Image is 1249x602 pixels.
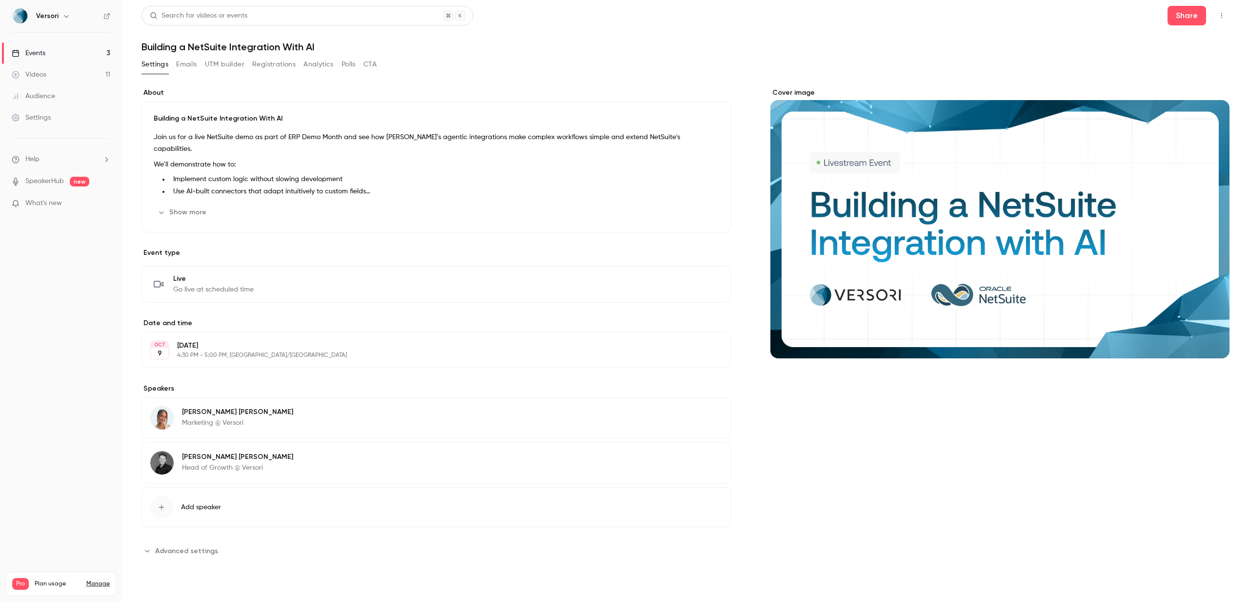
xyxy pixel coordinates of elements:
[141,41,1229,53] h1: Building a NetSuite Integration With AI
[155,546,218,556] span: Advanced settings
[1168,6,1206,25] button: Share
[141,248,731,258] p: Event type
[363,57,377,72] button: CTA
[141,442,731,483] div: George Goodfellow[PERSON_NAME] [PERSON_NAME]Head of Growth @ Versori
[25,154,40,165] span: Help
[154,114,719,124] p: Building a NetSuite Integration With AI
[154,205,212,220] button: Show more
[181,502,221,512] span: Add speaker
[141,57,168,72] button: Settings
[173,285,254,294] span: Go live at scheduled time
[169,174,719,185] li: Implement custom logic without slowing development
[177,352,680,359] p: 4:30 PM - 5:00 PM, [GEOGRAPHIC_DATA]/[GEOGRAPHIC_DATA]
[182,463,293,473] p: Head of Growth @ Versori
[12,578,29,590] span: Pro
[12,91,55,101] div: Audience
[36,11,59,21] h6: Versori
[182,418,293,428] p: Marketing @ Versori
[154,131,719,155] p: Join us for a live NetSuite demo as part of ERP Demo Month and see how [PERSON_NAME]’s agentic in...
[182,452,293,462] p: [PERSON_NAME] [PERSON_NAME]
[141,487,731,527] button: Add speaker
[25,176,64,187] a: SpeakerHub
[86,580,110,588] a: Manage
[173,274,254,284] span: Live
[303,57,334,72] button: Analytics
[158,349,162,358] p: 9
[154,159,719,170] p: We’ll demonstrate how to:
[342,57,356,72] button: Polls
[99,199,110,208] iframe: Noticeable Trigger
[12,8,28,24] img: Versori
[150,11,247,21] div: Search for videos or events
[770,88,1229,358] section: Cover image
[141,318,731,328] label: Date and time
[12,70,46,80] div: Videos
[169,187,719,197] li: Use AI-built connectors that adapt intuitively to custom fields
[70,177,89,187] span: new
[252,57,296,72] button: Registrations
[176,57,197,72] button: Emails
[141,384,731,394] label: Speakers
[12,113,51,123] div: Settings
[25,198,62,208] span: What's new
[141,543,224,559] button: Advanced settings
[177,341,680,351] p: [DATE]
[141,543,731,559] section: Advanced settings
[35,580,81,588] span: Plan usage
[141,397,731,438] div: sophie Burgess[PERSON_NAME] [PERSON_NAME]Marketing @ Versori
[150,451,174,475] img: George Goodfellow
[151,341,168,348] div: OCT
[182,407,293,417] p: [PERSON_NAME] [PERSON_NAME]
[12,48,45,58] div: Events
[770,88,1229,98] label: Cover image
[150,406,174,430] img: sophie Burgess
[12,154,110,165] li: help-dropdown-opener
[205,57,244,72] button: UTM builder
[141,88,731,98] label: About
